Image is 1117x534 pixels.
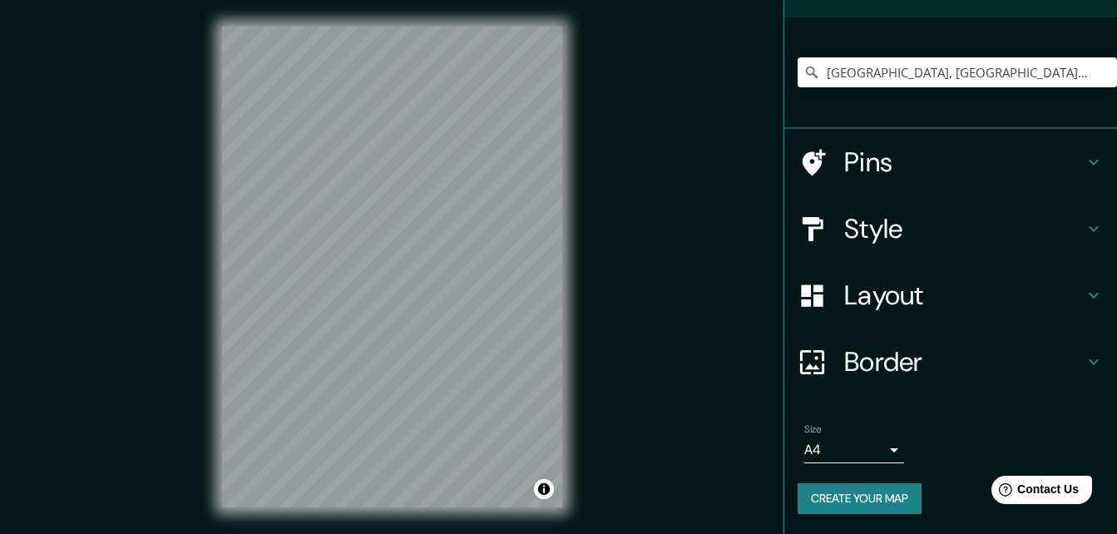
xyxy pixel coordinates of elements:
button: Toggle attribution [534,479,554,499]
button: Create your map [798,483,922,514]
div: Layout [784,262,1117,329]
h4: Style [844,212,1084,245]
div: Border [784,329,1117,395]
label: Size [804,423,822,437]
canvas: Map [222,27,562,507]
iframe: Help widget launcher [969,469,1099,516]
div: A4 [804,437,904,463]
input: Pick your city or area [798,57,1117,87]
h4: Pins [844,146,1084,179]
div: Style [784,195,1117,262]
div: Pins [784,129,1117,195]
h4: Layout [844,279,1084,312]
h4: Border [844,345,1084,378]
